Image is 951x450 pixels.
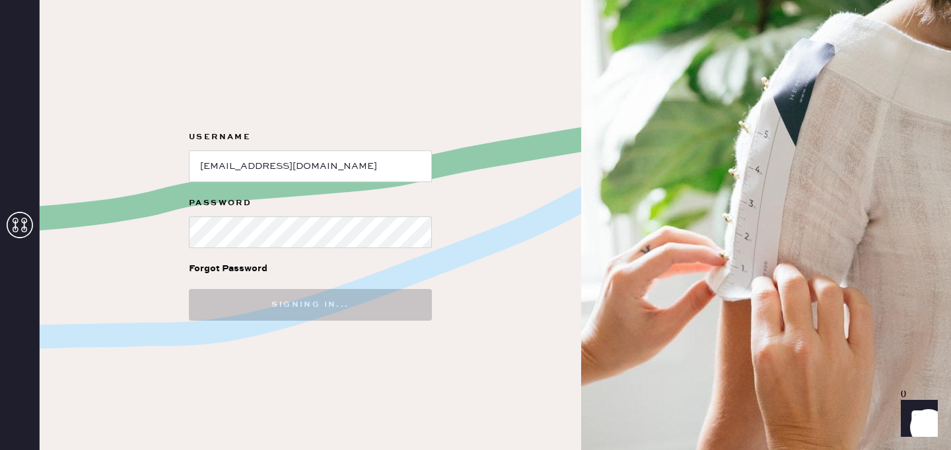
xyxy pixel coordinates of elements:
[189,150,432,182] input: e.g. john@doe.com
[189,289,432,321] button: Signing in...
[189,195,432,211] label: Password
[189,248,267,289] a: Forgot Password
[888,391,945,447] iframe: Front Chat
[189,129,432,145] label: Username
[189,261,267,276] div: Forgot Password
